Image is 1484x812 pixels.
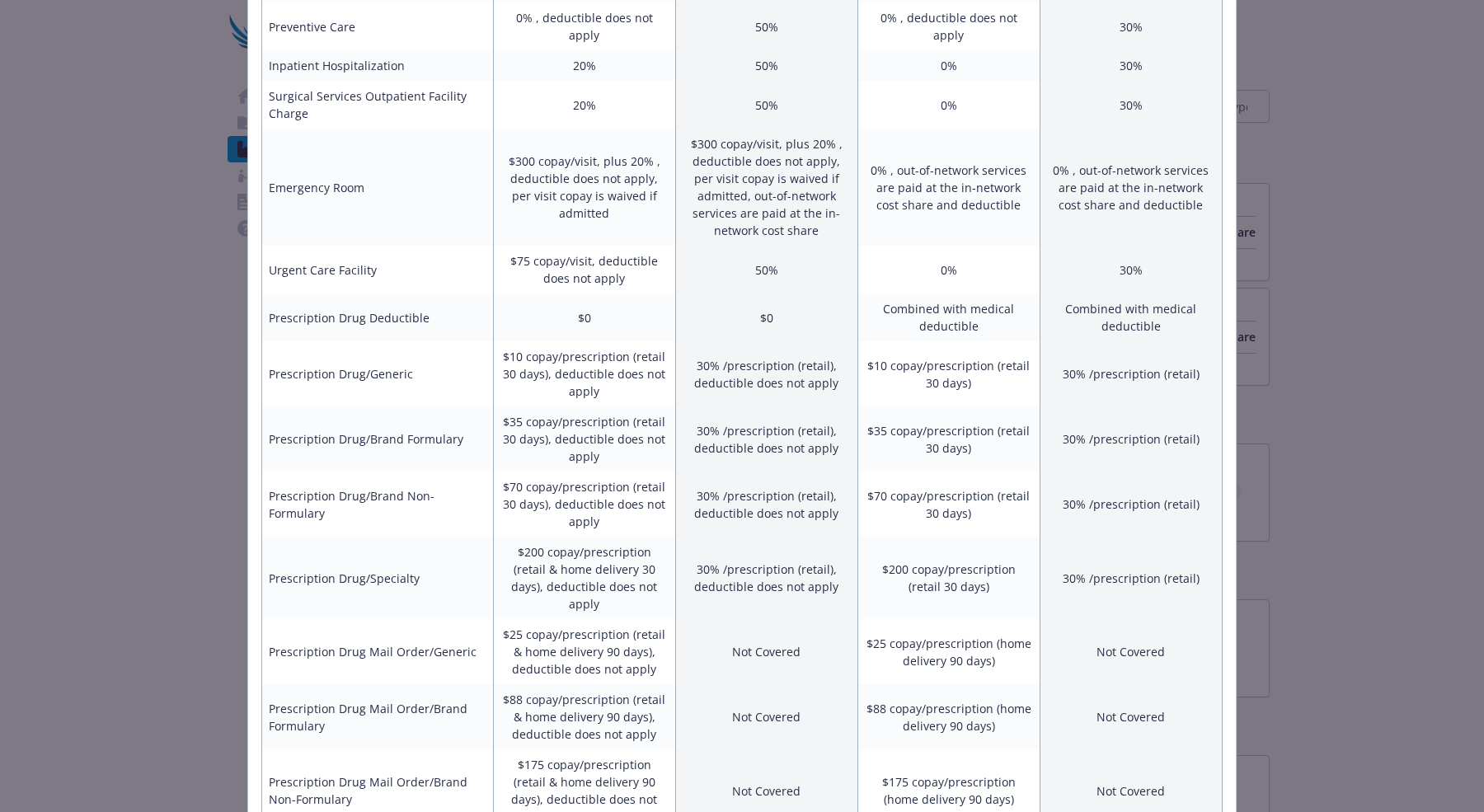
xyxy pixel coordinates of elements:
[493,50,675,81] td: 20%
[857,50,1040,81] td: 0%
[493,2,675,50] td: 0% , deductible does not apply
[493,293,675,341] td: $0
[857,246,1040,293] td: 0%
[857,537,1040,619] td: $200 copay/prescription (retail 30 days)
[262,2,494,50] td: Preventive Care
[857,472,1040,537] td: $70 copay/prescription (retail 30 days)
[675,2,857,50] td: 50%
[857,81,1040,129] td: 0%
[1040,50,1222,81] td: 30%
[857,684,1040,749] td: $88 copay/prescription (home delivery 90 days)
[675,619,857,684] td: Not Covered
[262,81,494,129] td: Surgical Services Outpatient Facility Charge
[1040,2,1222,50] td: 30%
[493,619,675,684] td: $25 copay/prescription (retail & home delivery 90 days), deductible does not apply
[262,406,494,472] td: Prescription Drug/Brand Formulary
[675,537,857,619] td: 30% /prescription (retail), deductible does not apply
[1040,129,1222,246] td: 0% , out-of-network services are paid at the in-network cost share and deductible
[857,129,1040,246] td: 0% , out-of-network services are paid at the in-network cost share and deductible
[1040,81,1222,129] td: 30%
[262,293,494,341] td: Prescription Drug Deductible
[262,619,494,684] td: Prescription Drug Mail Order/Generic
[1040,293,1222,341] td: Combined with medical deductible
[857,406,1040,472] td: $35 copay/prescription (retail 30 days)
[262,537,494,619] td: Prescription Drug/Specialty
[493,81,675,129] td: 20%
[675,341,857,406] td: 30% /prescription (retail), deductible does not apply
[1040,619,1222,684] td: Not Covered
[1040,684,1222,749] td: Not Covered
[857,341,1040,406] td: $10 copay/prescription (retail 30 days)
[857,293,1040,341] td: Combined with medical deductible
[675,684,857,749] td: Not Covered
[493,246,675,293] td: $75 copay/visit, deductible does not apply
[1040,406,1222,472] td: 30% /prescription (retail)
[857,619,1040,684] td: $25 copay/prescription (home delivery 90 days)
[262,341,494,406] td: Prescription Drug/Generic
[493,537,675,619] td: $200 copay/prescription (retail & home delivery 30 days), deductible does not apply
[493,341,675,406] td: $10 copay/prescription (retail 30 days), deductible does not apply
[493,684,675,749] td: $88 copay/prescription (retail & home delivery 90 days), deductible does not apply
[675,246,857,293] td: 50%
[857,2,1040,50] td: 0% , deductible does not apply
[262,472,494,537] td: Prescription Drug/Brand Non-Formulary
[675,472,857,537] td: 30% /prescription (retail), deductible does not apply
[1040,341,1222,406] td: 30% /prescription (retail)
[675,406,857,472] td: 30% /prescription (retail), deductible does not apply
[493,472,675,537] td: $70 copay/prescription (retail 30 days), deductible does not apply
[1040,246,1222,293] td: 30%
[1040,537,1222,619] td: 30% /prescription (retail)
[675,81,857,129] td: 50%
[262,129,494,246] td: Emergency Room
[675,293,857,341] td: $0
[493,406,675,472] td: $35 copay/prescription (retail 30 days), deductible does not apply
[1040,472,1222,537] td: 30% /prescription (retail)
[262,50,494,81] td: Inpatient Hospitalization
[675,50,857,81] td: 50%
[493,129,675,246] td: $300 copay/visit, plus 20% , deductible does not apply, per visit copay is waived if admitted
[675,129,857,246] td: $300 copay/visit, plus 20% , deductible does not apply, per visit copay is waived if admitted, ou...
[262,246,494,293] td: Urgent Care Facility
[262,684,494,749] td: Prescription Drug Mail Order/Brand Formulary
